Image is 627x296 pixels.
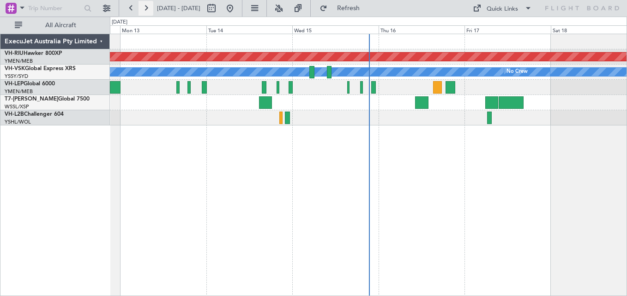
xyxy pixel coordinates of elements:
button: Quick Links [468,1,537,16]
span: VH-VSK [5,66,25,71]
span: VH-LEP [5,81,24,87]
div: [DATE] [112,18,127,26]
input: Trip Number [28,1,81,15]
a: YMEN/MEB [5,58,33,65]
span: All Aircraft [24,22,97,29]
a: VH-RIUHawker 800XP [5,51,62,56]
button: Refresh [315,1,371,16]
div: Thu 16 [379,25,465,34]
span: [DATE] - [DATE] [157,4,200,12]
a: VH-LEPGlobal 6000 [5,81,55,87]
span: VH-L2B [5,112,24,117]
a: VH-VSKGlobal Express XRS [5,66,76,71]
span: VH-RIU [5,51,24,56]
a: YMEN/MEB [5,88,33,95]
span: T7-[PERSON_NAME] [5,96,58,102]
div: Wed 15 [292,25,379,34]
div: No Crew [506,65,528,79]
a: VH-L2BChallenger 604 [5,112,64,117]
a: YSHL/WOL [5,118,31,125]
a: YSSY/SYD [5,73,28,80]
button: All Aircraft [10,18,100,33]
div: Quick Links [487,5,518,14]
a: T7-[PERSON_NAME]Global 7500 [5,96,90,102]
a: WSSL/XSP [5,103,29,110]
span: Refresh [329,5,368,12]
div: Fri 17 [464,25,551,34]
div: Tue 14 [206,25,293,34]
div: Mon 13 [120,25,206,34]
